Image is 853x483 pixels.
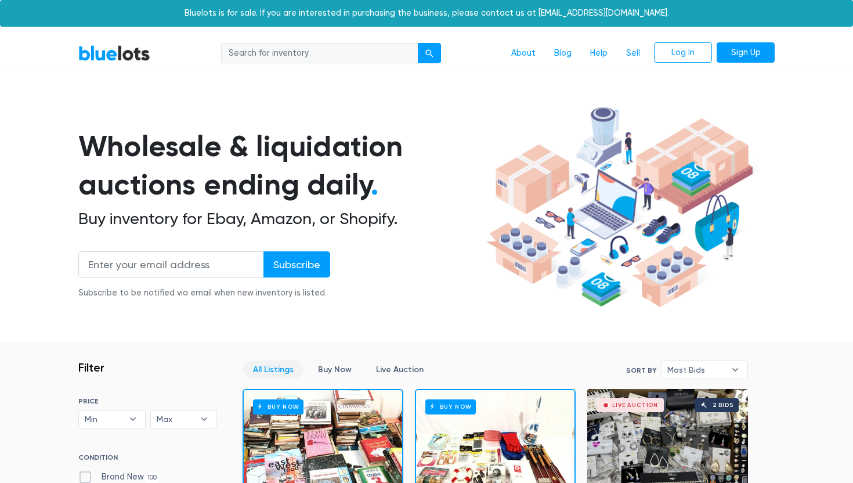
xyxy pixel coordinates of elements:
[121,410,145,428] b: ▾
[78,397,217,405] h6: PRICE
[654,42,712,63] a: Log In
[612,402,658,408] div: Live Auction
[253,399,303,414] h6: Buy Now
[308,361,362,379] a: Buy Now
[144,473,161,482] span: 100
[78,45,150,62] a: BlueLots
[667,361,725,379] span: Most Bids
[581,42,617,64] a: Help
[723,361,747,379] b: ▾
[617,42,649,64] a: Sell
[626,365,656,376] label: Sort By
[85,410,123,428] span: Min
[482,102,757,313] img: hero-ee84e7d0318cb26816c560f6b4441b76977f77a177738b4e94f68c95b2b83dbb.png
[502,42,545,64] a: About
[78,287,330,300] div: Subscribe to be notified via email when new inventory is listed.
[263,251,330,277] input: Subscribe
[713,402,733,408] div: 2 bids
[78,251,264,277] input: Enter your email address
[371,167,378,202] span: .
[243,361,303,379] a: All Listings
[78,127,482,204] h1: Wholesale & liquidation auctions ending daily
[545,42,581,64] a: Blog
[717,42,775,63] a: Sign Up
[78,209,482,229] h2: Buy inventory for Ebay, Amazon, or Shopify.
[157,410,195,428] span: Max
[78,453,217,466] h6: CONDITION
[78,361,104,374] h3: Filter
[221,43,418,64] input: Search for inventory
[192,410,216,428] b: ▾
[425,399,476,414] h6: Buy Now
[366,361,433,379] a: Live Auction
